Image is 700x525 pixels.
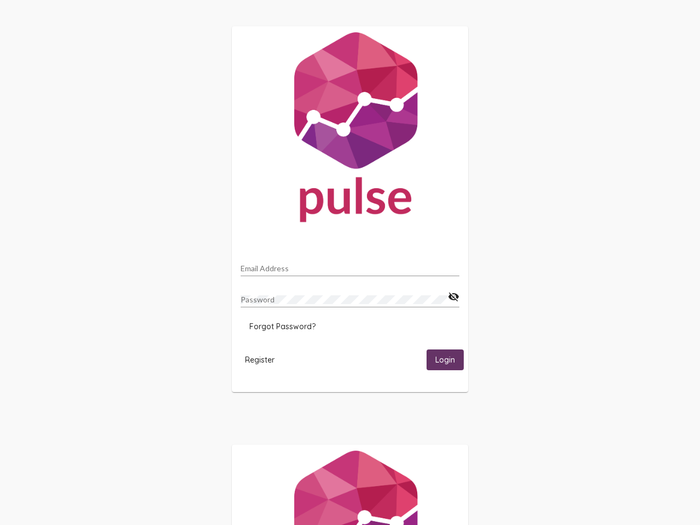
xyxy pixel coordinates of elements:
img: Pulse For Good Logo [232,26,468,233]
button: Forgot Password? [241,317,324,336]
button: Register [236,349,283,370]
span: Register [245,355,275,365]
span: Forgot Password? [249,322,316,331]
span: Login [435,355,455,365]
button: Login [427,349,464,370]
mat-icon: visibility_off [448,290,459,304]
